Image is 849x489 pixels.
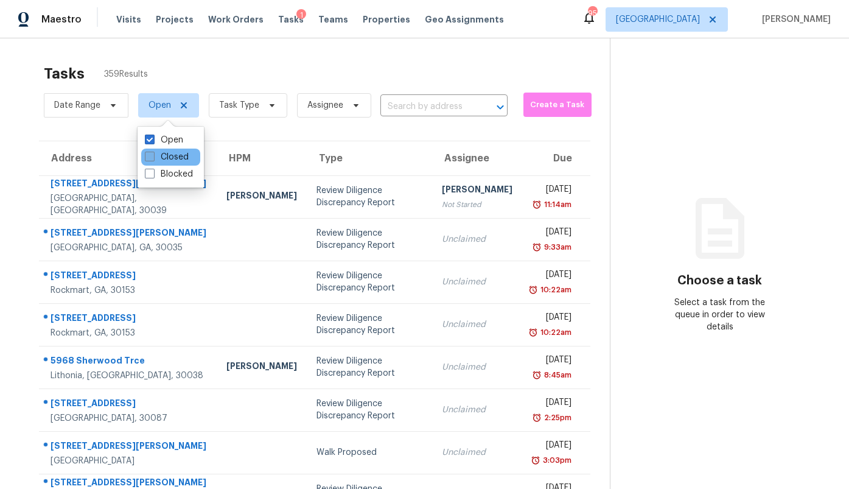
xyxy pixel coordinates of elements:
[44,68,85,80] h2: Tasks
[528,326,538,339] img: Overdue Alarm Icon
[442,183,512,199] div: [PERSON_NAME]
[51,192,207,217] div: [GEOGRAPHIC_DATA], [GEOGRAPHIC_DATA], 30039
[538,326,571,339] div: 10:22am
[51,312,207,327] div: [STREET_ADDRESS]
[442,446,512,459] div: Unclaimed
[442,276,512,288] div: Unclaimed
[148,99,171,111] span: Open
[540,454,571,466] div: 3:03pm
[532,396,571,412] div: [DATE]
[104,68,148,80] span: 359 Results
[616,13,700,26] span: [GEOGRAPHIC_DATA]
[219,99,259,111] span: Task Type
[51,284,207,297] div: Rockmart, GA, 30153
[523,93,592,117] button: Create a Task
[51,370,207,382] div: Lithonia, [GEOGRAPHIC_DATA], 30038
[316,446,423,459] div: Walk Proposed
[542,241,571,253] div: 9:33am
[522,141,590,175] th: Due
[51,440,207,455] div: [STREET_ADDRESS][PERSON_NAME]
[532,412,542,424] img: Overdue Alarm Icon
[532,226,571,241] div: [DATE]
[51,397,207,412] div: [STREET_ADDRESS]
[316,398,423,422] div: Review Diligence Discrepancy Report
[145,134,183,146] label: Open
[532,311,571,326] div: [DATE]
[217,141,307,175] th: HPM
[316,185,423,209] div: Review Diligence Discrepancy Report
[318,13,348,26] span: Teams
[432,141,522,175] th: Assignee
[588,7,596,19] div: 95
[51,455,207,467] div: [GEOGRAPHIC_DATA]
[677,275,762,287] h3: Choose a task
[363,13,410,26] span: Properties
[145,168,193,180] label: Blocked
[316,355,423,379] div: Review Diligence Discrepancy Report
[307,141,433,175] th: Type
[226,360,297,375] div: [PERSON_NAME]
[145,151,189,163] label: Closed
[532,199,542,211] img: Overdue Alarm Icon
[425,13,504,26] span: Geo Assignments
[116,13,141,26] span: Visits
[528,284,538,296] img: Overdue Alarm Icon
[307,99,343,111] span: Assignee
[442,318,512,331] div: Unclaimed
[532,354,571,369] div: [DATE]
[532,241,542,253] img: Overdue Alarm Icon
[442,361,512,373] div: Unclaimed
[665,297,775,333] div: Select a task from the queue in order to view details
[316,227,423,252] div: Review Diligence Discrepancy Report
[757,13,831,26] span: [PERSON_NAME]
[542,369,571,381] div: 8:45am
[226,189,297,205] div: [PERSON_NAME]
[51,269,207,284] div: [STREET_ADDRESS]
[492,99,509,116] button: Open
[532,369,542,381] img: Overdue Alarm Icon
[51,177,207,192] div: [STREET_ADDRESS][PERSON_NAME]
[51,412,207,424] div: [GEOGRAPHIC_DATA], 30087
[529,98,585,112] span: Create a Task
[278,15,304,24] span: Tasks
[442,199,512,211] div: Not Started
[39,141,217,175] th: Address
[442,404,512,416] div: Unclaimed
[296,9,306,21] div: 1
[51,327,207,339] div: Rockmart, GA, 30153
[51,227,207,242] div: [STREET_ADDRESS][PERSON_NAME]
[208,13,264,26] span: Work Orders
[316,312,423,337] div: Review Diligence Discrepancy Report
[54,99,100,111] span: Date Range
[41,13,82,26] span: Maestro
[532,269,571,284] div: [DATE]
[542,199,571,211] div: 11:14am
[538,284,571,296] div: 10:22am
[380,97,473,116] input: Search by address
[532,183,571,199] div: [DATE]
[156,13,194,26] span: Projects
[51,242,207,254] div: [GEOGRAPHIC_DATA], GA, 30035
[531,454,540,466] img: Overdue Alarm Icon
[442,233,512,245] div: Unclaimed
[532,439,571,454] div: [DATE]
[542,412,571,424] div: 2:25pm
[51,354,207,370] div: 5968 Sherwood Trce
[316,270,423,294] div: Review Diligence Discrepancy Report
